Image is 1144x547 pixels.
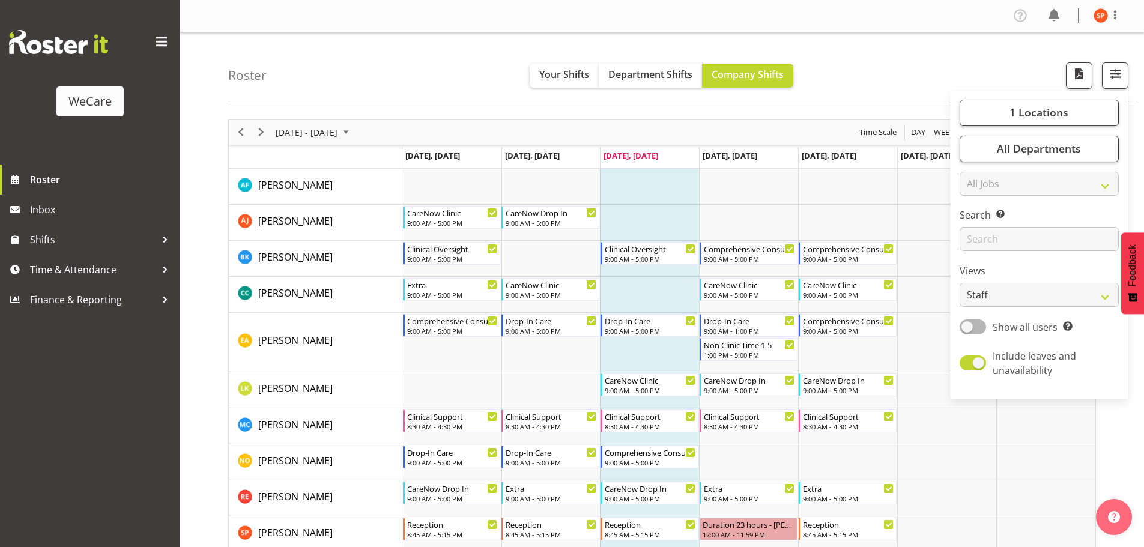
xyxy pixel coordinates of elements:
[704,279,794,291] div: CareNow Clinic
[608,68,692,81] span: Department Shifts
[506,218,596,228] div: 9:00 AM - 5:00 PM
[803,518,894,530] div: Reception
[407,422,498,431] div: 8:30 AM - 4:30 PM
[700,314,797,337] div: Ena Advincula"s event - Drop-In Care Begin From Thursday, August 14, 2025 at 9:00:00 AM GMT+12:00...
[601,373,698,396] div: Liandy Kritzinger"s event - CareNow Clinic Begin From Wednesday, August 13, 2025 at 9:00:00 AM GM...
[703,150,757,161] span: [DATE], [DATE]
[704,422,794,431] div: 8:30 AM - 4:30 PM
[704,315,794,327] div: Drop-In Care
[258,418,333,431] span: [PERSON_NAME]
[605,518,695,530] div: Reception
[601,518,698,540] div: Samantha Poultney"s event - Reception Begin From Wednesday, August 13, 2025 at 8:45:00 AM GMT+12:...
[505,150,560,161] span: [DATE], [DATE]
[258,417,333,432] a: [PERSON_NAME]
[506,207,596,219] div: CareNow Drop In
[403,518,501,540] div: Samantha Poultney"s event - Reception Begin From Monday, August 11, 2025 at 8:45:00 AM GMT+12:00 ...
[799,314,897,337] div: Ena Advincula"s event - Comprehensive Consult Begin From Friday, August 15, 2025 at 9:00:00 AM GM...
[1127,244,1138,286] span: Feedback
[506,315,596,327] div: Drop-In Care
[704,494,794,503] div: 9:00 AM - 5:00 PM
[605,374,695,386] div: CareNow Clinic
[601,409,698,432] div: Mary Childs"s event - Clinical Support Begin From Wednesday, August 13, 2025 at 8:30:00 AM GMT+12...
[605,254,695,264] div: 9:00 AM - 5:00 PM
[605,494,695,503] div: 9:00 AM - 5:00 PM
[258,286,333,300] a: [PERSON_NAME]
[704,374,794,386] div: CareNow Drop In
[802,150,856,161] span: [DATE], [DATE]
[274,125,354,140] button: August 2025
[30,291,156,309] span: Finance & Reporting
[858,125,899,140] button: Time Scale
[599,64,702,88] button: Department Shifts
[407,290,498,300] div: 9:00 AM - 5:00 PM
[403,278,501,301] div: Charlotte Courtney"s event - Extra Begin From Monday, August 11, 2025 at 9:00:00 AM GMT+12:00 End...
[700,278,797,301] div: Charlotte Courtney"s event - CareNow Clinic Begin From Thursday, August 14, 2025 at 9:00:00 AM GM...
[229,277,402,313] td: Charlotte Courtney resource
[700,518,797,540] div: Samantha Poultney"s event - Duration 23 hours - Samantha Poultney Begin From Thursday, August 14,...
[909,125,928,140] button: Timeline Day
[803,385,894,395] div: 9:00 AM - 5:00 PM
[601,482,698,504] div: Rachel Els"s event - CareNow Drop In Begin From Wednesday, August 13, 2025 at 9:00:00 AM GMT+12:0...
[933,125,955,140] span: Week
[605,385,695,395] div: 9:00 AM - 5:00 PM
[700,373,797,396] div: Liandy Kritzinger"s event - CareNow Drop In Begin From Thursday, August 14, 2025 at 9:00:00 AM GM...
[530,64,599,88] button: Your Shifts
[704,410,794,422] div: Clinical Support
[803,482,894,494] div: Extra
[258,250,333,264] a: [PERSON_NAME]
[229,372,402,408] td: Liandy Kritzinger resource
[704,326,794,336] div: 9:00 AM - 1:00 PM
[901,150,955,161] span: [DATE], [DATE]
[258,178,333,192] span: [PERSON_NAME]
[700,409,797,432] div: Mary Childs"s event - Clinical Support Begin From Thursday, August 14, 2025 at 8:30:00 AM GMT+12:...
[229,408,402,444] td: Mary Childs resource
[258,334,333,347] span: [PERSON_NAME]
[704,482,794,494] div: Extra
[233,125,249,140] button: Previous
[258,381,333,396] a: [PERSON_NAME]
[30,201,174,219] span: Inbox
[407,446,498,458] div: Drop-In Care
[712,68,784,81] span: Company Shifts
[407,410,498,422] div: Clinical Support
[506,494,596,503] div: 9:00 AM - 5:00 PM
[68,92,112,110] div: WeCare
[506,446,596,458] div: Drop-In Care
[506,410,596,422] div: Clinical Support
[799,409,897,432] div: Mary Childs"s event - Clinical Support Begin From Friday, August 15, 2025 at 8:30:00 AM GMT+12:00...
[1094,8,1108,23] img: samantha-poultney11298.jpg
[803,315,894,327] div: Comprehensive Consult
[501,409,599,432] div: Mary Childs"s event - Clinical Support Begin From Tuesday, August 12, 2025 at 8:30:00 AM GMT+12:0...
[997,141,1081,156] span: All Departments
[506,290,596,300] div: 9:00 AM - 5:00 PM
[703,530,794,539] div: 12:00 AM - 11:59 PM
[407,530,498,539] div: 8:45 AM - 5:15 PM
[704,243,794,255] div: Comprehensive Consult
[258,525,333,540] a: [PERSON_NAME]
[803,494,894,503] div: 9:00 AM - 5:00 PM
[501,518,599,540] div: Samantha Poultney"s event - Reception Begin From Tuesday, August 12, 2025 at 8:45:00 AM GMT+12:00...
[407,518,498,530] div: Reception
[803,374,894,386] div: CareNow Drop In
[231,120,251,145] div: previous period
[605,422,695,431] div: 8:30 AM - 4:30 PM
[229,169,402,205] td: Alex Ferguson resource
[407,254,498,264] div: 9:00 AM - 5:00 PM
[251,120,271,145] div: next period
[605,315,695,327] div: Drop-In Care
[274,125,339,140] span: [DATE] - [DATE]
[605,410,695,422] div: Clinical Support
[803,422,894,431] div: 8:30 AM - 4:30 PM
[407,458,498,467] div: 9:00 AM - 5:00 PM
[258,454,333,467] span: [PERSON_NAME]
[407,494,498,503] div: 9:00 AM - 5:00 PM
[960,227,1119,251] input: Search
[960,136,1119,162] button: All Departments
[403,409,501,432] div: Mary Childs"s event - Clinical Support Begin From Monday, August 11, 2025 at 8:30:00 AM GMT+12:00...
[258,214,333,228] a: [PERSON_NAME]
[803,326,894,336] div: 9:00 AM - 5:00 PM
[960,264,1119,278] label: Views
[604,150,658,161] span: [DATE], [DATE]
[30,231,156,249] span: Shifts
